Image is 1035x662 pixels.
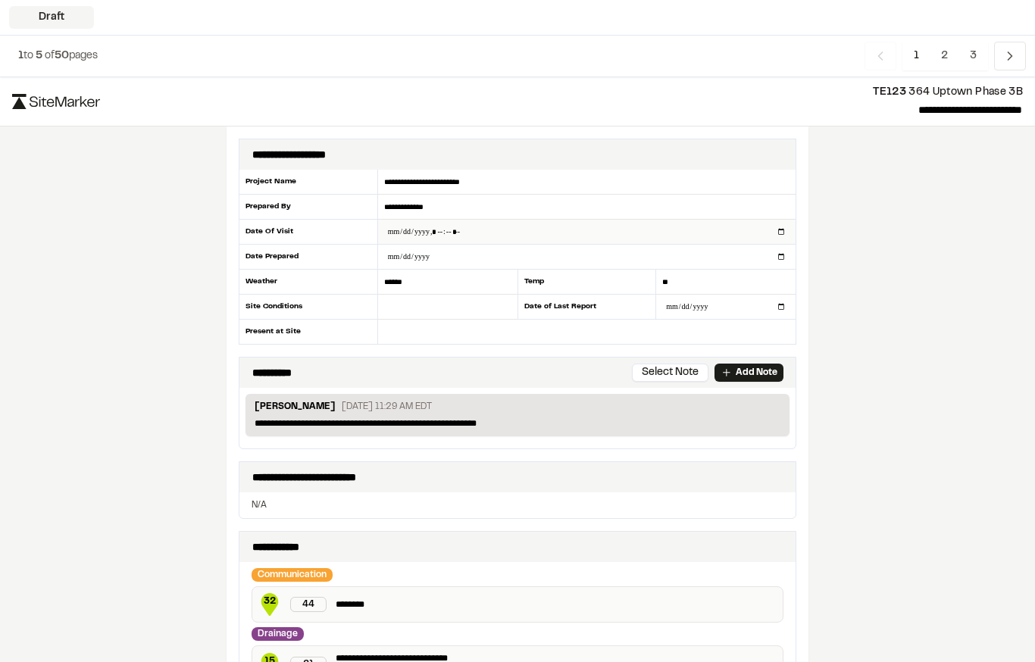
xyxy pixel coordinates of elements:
[239,195,378,220] div: Prepared By
[252,627,304,641] div: Drainage
[9,6,94,29] div: Draft
[239,245,378,270] div: Date Prepared
[517,270,657,295] div: Temp
[873,88,906,97] span: TE123
[930,42,959,70] span: 2
[736,366,777,379] p: Add Note
[865,42,1026,70] nav: Navigation
[632,364,708,382] button: Select Note
[239,270,378,295] div: Weather
[239,220,378,245] div: Date Of Visit
[517,295,657,320] div: Date of Last Report
[342,400,432,414] p: [DATE] 11:29 AM EDT
[252,498,783,512] p: N/A
[55,52,69,61] span: 50
[290,597,327,612] div: 44
[902,42,930,70] span: 1
[12,94,100,109] img: logo-black-rebrand.svg
[958,42,988,70] span: 3
[18,48,98,64] p: to of pages
[239,170,378,195] div: Project Name
[112,84,1023,101] p: 364 Uptown Phase 3B
[255,400,336,417] p: [PERSON_NAME]
[252,568,333,582] div: Communication
[36,52,42,61] span: 5
[239,320,378,344] div: Present at Site
[18,52,23,61] span: 1
[258,595,281,608] span: 32
[239,295,378,320] div: Site Conditions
